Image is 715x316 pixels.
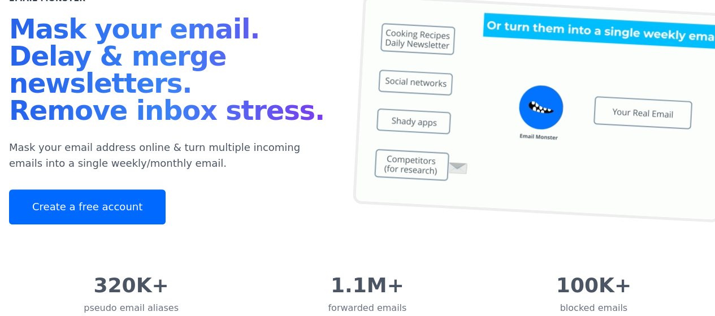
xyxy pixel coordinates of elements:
[556,274,631,297] div: 100K+
[84,301,179,315] div: pseudo email aliases
[9,189,166,224] a: Create a free account
[9,15,331,128] h1: Mask your email. Delay & merge newsletters. Remove inbox stress.
[328,301,406,315] div: forwarded emails
[9,140,331,171] p: Mask your email address online & turn multiple incoming emails into a single weekly/monthly email.
[84,274,179,297] div: 320K+
[556,301,631,315] div: blocked emails
[328,274,406,297] div: 1.1M+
